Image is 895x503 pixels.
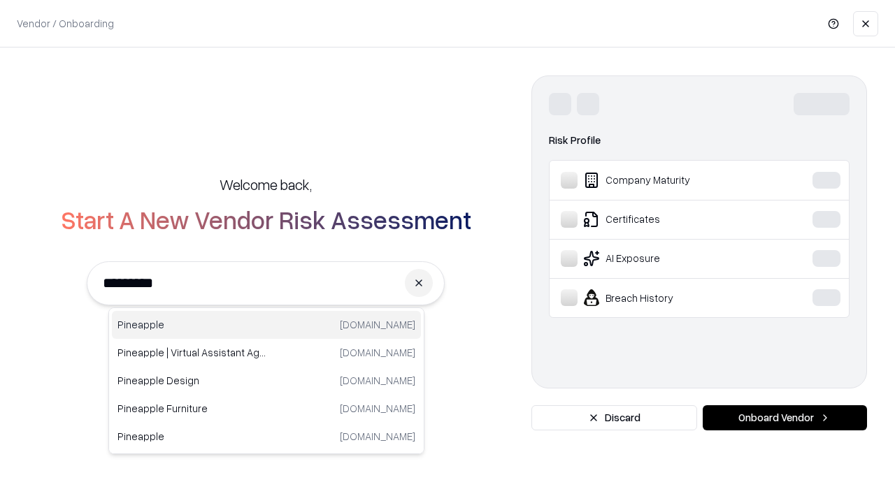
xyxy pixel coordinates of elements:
[108,307,424,454] div: Suggestions
[220,175,312,194] h5: Welcome back,
[117,373,266,388] p: Pineapple Design
[531,405,697,430] button: Discard
[17,16,114,31] p: Vendor / Onboarding
[340,317,415,332] p: [DOMAIN_NAME]
[340,345,415,360] p: [DOMAIN_NAME]
[340,373,415,388] p: [DOMAIN_NAME]
[117,401,266,416] p: Pineapple Furniture
[703,405,867,430] button: Onboard Vendor
[117,317,266,332] p: Pineapple
[117,429,266,444] p: Pineapple
[61,205,471,233] h2: Start A New Vendor Risk Assessment
[549,132,850,149] div: Risk Profile
[561,172,770,189] div: Company Maturity
[340,429,415,444] p: [DOMAIN_NAME]
[340,401,415,416] p: [DOMAIN_NAME]
[561,289,770,306] div: Breach History
[561,250,770,267] div: AI Exposure
[117,345,266,360] p: Pineapple | Virtual Assistant Agency
[561,211,770,228] div: Certificates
